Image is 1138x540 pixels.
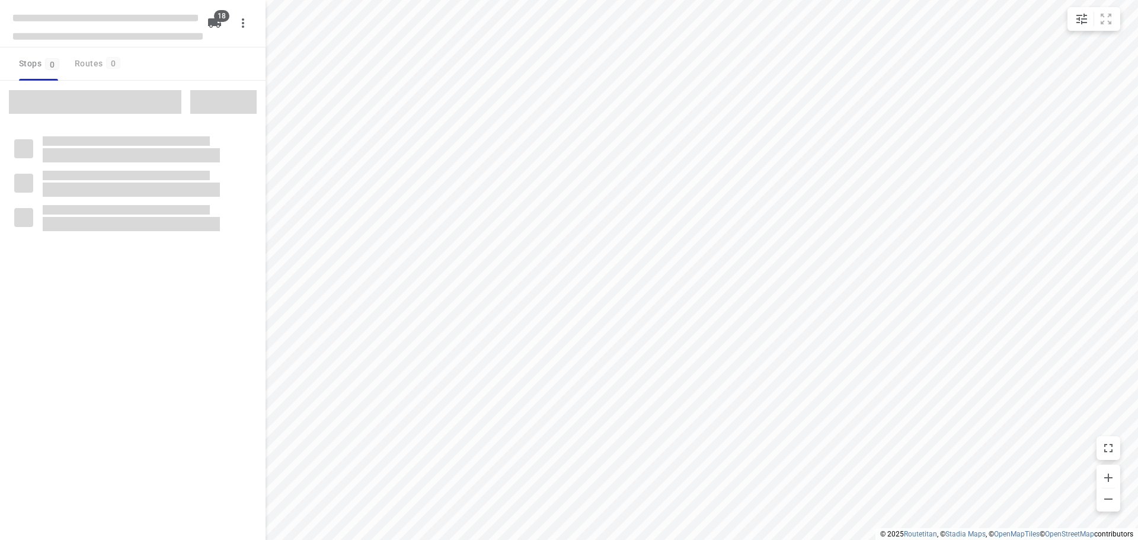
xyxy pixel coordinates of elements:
[880,530,1133,538] li: © 2025 , © , © © contributors
[1045,530,1094,538] a: OpenStreetMap
[994,530,1040,538] a: OpenMapTiles
[945,530,986,538] a: Stadia Maps
[904,530,937,538] a: Routetitan
[1067,7,1120,31] div: small contained button group
[1070,7,1094,31] button: Map settings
